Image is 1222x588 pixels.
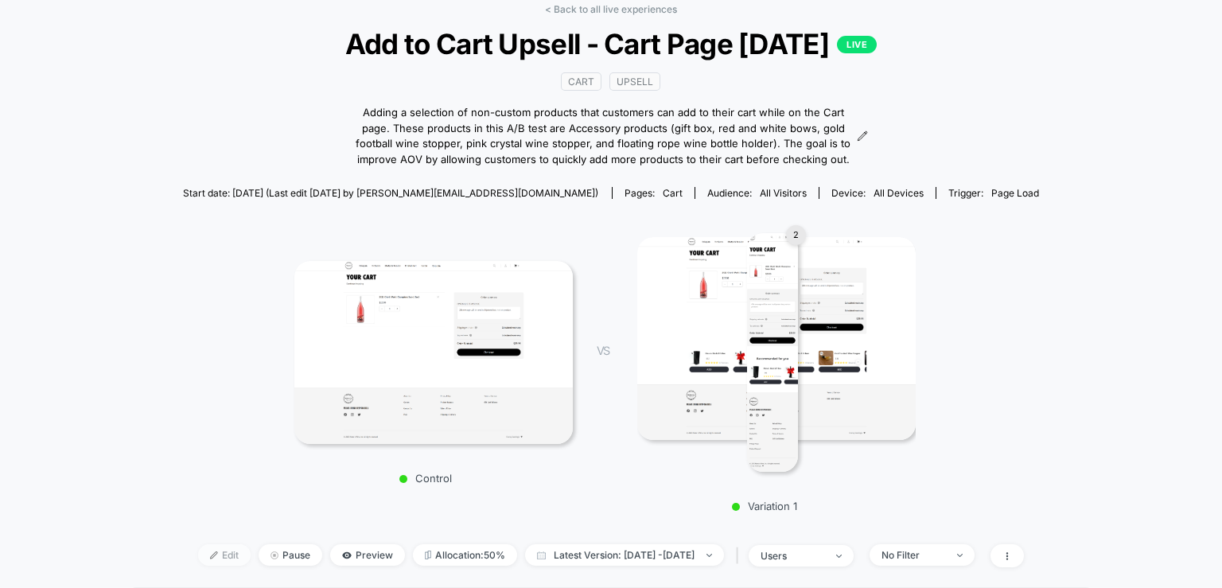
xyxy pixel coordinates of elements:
img: rebalance [425,551,431,559]
span: Start date: [DATE] (Last edit [DATE] by [PERSON_NAME][EMAIL_ADDRESS][DOMAIN_NAME]) [183,187,598,199]
div: Trigger: [948,187,1039,199]
span: Adding a selection of non-custom products that customers can add to their cart while on the Cart ... [354,105,853,167]
div: 2 [786,225,806,245]
span: VS [597,344,609,357]
img: end [957,554,963,557]
a: < Back to all live experiences [545,3,677,15]
div: No Filter [881,549,945,561]
span: Cart [561,72,601,91]
img: calendar [537,551,546,559]
span: Latest Version: [DATE] - [DATE] [525,544,724,566]
span: Pause [259,544,322,566]
span: All Visitors [760,187,807,199]
span: Preview [330,544,405,566]
span: all devices [874,187,924,199]
p: LIVE [837,36,877,53]
span: | [732,544,749,567]
p: Control [286,472,565,485]
div: Audience: [707,187,807,199]
img: Variation 1 1 [637,237,916,440]
span: cart [663,187,683,199]
span: Edit [198,544,251,566]
span: Page Load [991,187,1039,199]
span: Add to Cart Upsell - Cart Page [DATE] [226,27,997,60]
div: Pages: [625,187,683,199]
img: edit [210,551,218,559]
img: end [706,554,712,557]
span: Upsell [609,72,660,91]
div: users [761,550,824,562]
img: end [836,555,842,558]
img: Variation 1 main [747,233,797,472]
img: end [270,551,278,559]
span: Allocation: 50% [413,544,517,566]
span: Device: [819,187,936,199]
img: Control main [294,261,573,443]
p: Variation 1 [625,500,904,512]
